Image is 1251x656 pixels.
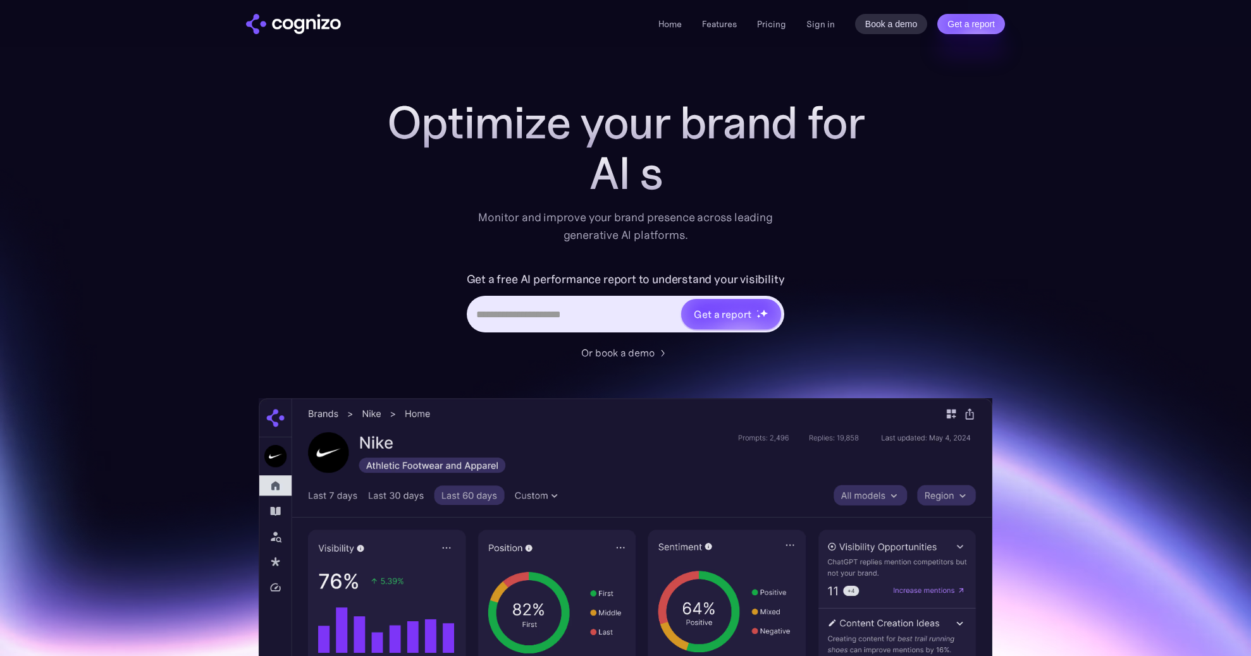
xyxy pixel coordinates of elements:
img: star [756,314,761,319]
label: Get a free AI performance report to understand your visibility [467,269,785,289]
div: AI s [373,148,878,198]
a: Features [702,18,737,30]
div: Or book a demo [581,345,655,360]
form: Hero URL Input Form [467,269,785,339]
a: Get a report [937,14,1005,34]
div: Get a report [694,307,751,322]
img: star [760,309,768,317]
a: Sign in [806,16,835,32]
a: Or book a demo [581,345,670,360]
img: star [756,310,758,312]
img: cognizo logo [246,14,341,34]
a: home [246,14,341,34]
a: Book a demo [855,14,928,34]
h1: Optimize your brand for [373,97,878,148]
div: Monitor and improve your brand presence across leading generative AI platforms. [470,209,781,244]
a: Pricing [757,18,786,30]
a: Get a reportstarstarstar [680,298,782,331]
a: Home [658,18,682,30]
